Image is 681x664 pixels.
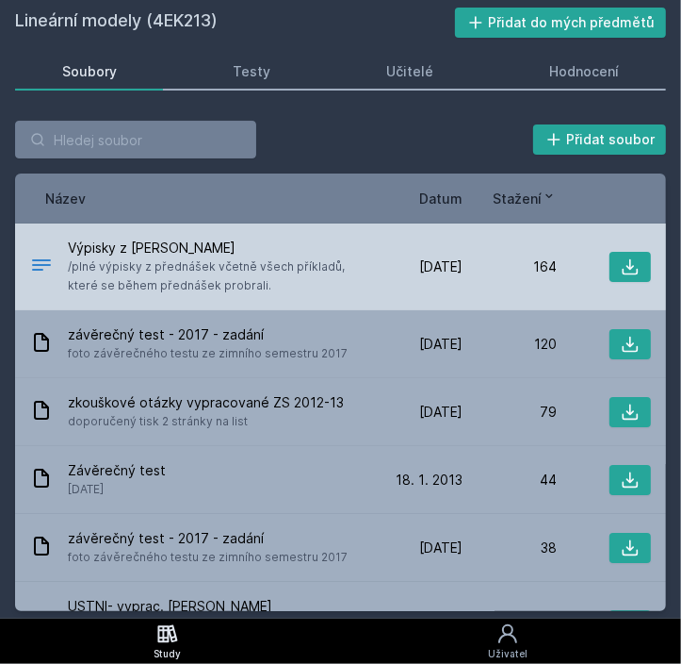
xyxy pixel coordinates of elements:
span: 18. 1. 2013 [396,471,462,490]
span: doporučený tisk 2 stránky na list [68,412,344,431]
span: závěrečný test - 2017 - zadání [68,325,348,344]
span: závěrečný test - 2017 - zadání [68,529,348,548]
a: Testy [186,53,316,91]
div: Testy [233,62,270,81]
span: Závěrečný test [68,461,166,480]
div: 120 [462,335,557,354]
span: [DATE] [419,257,462,276]
div: Uživatel [488,647,527,661]
h2: Lineární modely (4EK213) [15,8,455,38]
input: Hledej soubor [15,121,256,158]
span: Výpisky z [PERSON_NAME] [68,239,361,257]
div: .DOCX [30,254,53,281]
button: Stažení [493,189,557,208]
button: Datum [419,189,462,208]
a: Učitelé [340,53,480,91]
span: Stažení [493,189,542,208]
button: Přidat soubor [533,124,667,155]
div: Study [154,647,181,661]
div: Soubory [62,62,117,81]
span: /plné výpisky z přednášek včetně všech příkladů, které se během přednášek probrali. [68,257,361,295]
div: Učitelé [386,62,433,81]
div: 44 [462,471,557,490]
button: Název [45,189,86,208]
span: foto závěrečného testu ze zimního semestru 2017 [68,548,348,567]
div: 79 [462,403,557,422]
div: Hodnocení [549,62,619,81]
a: Soubory [15,53,163,91]
a: Uživatel [334,619,681,664]
a: Hodnocení [503,53,666,91]
span: zkouškové otázky vypracované ZS 2012-13 [68,393,344,412]
div: 164 [462,257,557,276]
button: Přidat do mých předmětů [455,8,667,38]
span: USTNI- vyprac. [PERSON_NAME] [68,597,361,616]
span: [DATE] [419,335,462,354]
span: [DATE] [419,539,462,557]
span: foto závěrečného testu ze zimního semestru 2017 [68,344,348,363]
div: 38 [462,539,557,557]
span: [DATE] [68,480,166,499]
span: [DATE] [419,403,462,422]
